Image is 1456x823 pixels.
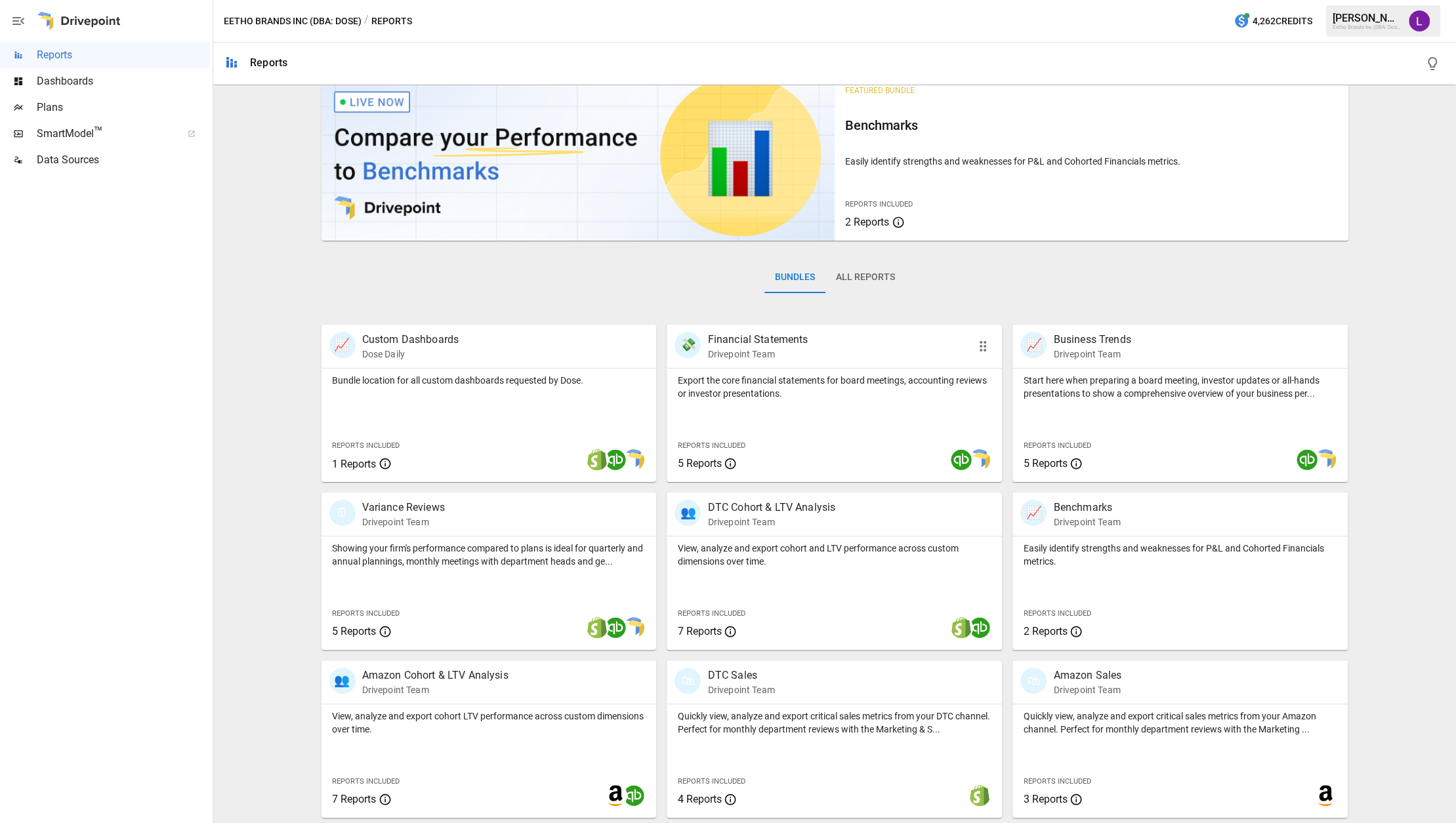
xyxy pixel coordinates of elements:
[969,449,990,470] img: smart model
[845,155,1338,168] p: Easily identify strengths and weaknesses for P&L and Cohorted Financials metrics.
[677,609,745,618] span: Reports Included
[707,515,835,529] p: Drivepoint Team
[623,449,644,470] img: smart model
[587,617,608,638] img: shopify
[969,785,990,806] img: shopify
[1023,542,1337,568] p: Easily identify strengths and weaknesses for P&L and Cohorted Financials metrics.
[707,348,808,361] p: Drivepoint Team
[825,262,905,293] button: All Reports
[224,13,362,30] button: Eetho Brands Inc (DBA: Dose)
[1333,12,1401,24] div: [PERSON_NAME]
[329,500,356,526] div: 🗓
[1023,441,1091,450] span: Reports Included
[332,625,376,637] span: 5 Reports
[677,374,991,400] p: Export the core financial statements for board meetings, accounting reviews or investor presentat...
[951,617,972,638] img: shopify
[94,124,103,140] span: ™
[1053,348,1131,361] p: Drivepoint Team
[845,86,915,95] span: Featured Bundle
[1297,449,1318,470] img: quickbooks
[332,458,376,470] span: 1 Reports
[1053,500,1120,515] p: Benchmarks
[329,668,356,694] div: 👥
[1023,793,1067,805] span: 3 Reports
[707,683,774,696] p: Drivepoint Team
[1023,374,1337,400] p: Start here when preparing a board meeting, investor updates or all-hands presentations to show a ...
[362,683,509,696] p: Drivepoint Team
[364,13,369,30] div: /
[1023,777,1091,786] span: Reports Included
[677,710,991,736] p: Quickly view, analyze and export critical sales metrics from your DTC channel. Perfect for monthl...
[332,542,646,568] p: Showing your firm's performance compared to plans is ideal for quarterly and annual plannings, mo...
[675,500,701,526] div: 👥
[332,374,646,387] p: Bundle location for all custom dashboards requested by Dose.
[707,500,835,515] p: DTC Cohort & LTV Analysis
[605,617,626,638] img: quickbooks
[764,262,825,293] button: Bundles
[1401,3,1438,39] button: Libby Knowles
[677,793,721,805] span: 4 Reports
[1020,500,1047,526] div: 📈
[605,449,626,470] img: quickbooks
[677,441,745,450] span: Reports Included
[1023,457,1067,470] span: 5 Reports
[37,100,210,115] span: Plans
[332,793,376,805] span: 7 Reports
[362,668,509,683] p: Amazon Cohort & LTV Analysis
[37,126,173,142] span: SmartModel
[1228,9,1318,33] button: 4,262Credits
[677,777,745,786] span: Reports Included
[1053,515,1120,529] p: Drivepoint Team
[1023,609,1091,618] span: Reports Included
[1020,332,1047,358] div: 📈
[332,777,400,786] span: Reports Included
[845,115,1338,136] h6: Benchmarks
[1315,449,1336,470] img: smart model
[845,200,913,209] span: Reports Included
[1053,668,1121,683] p: Amazon Sales
[362,348,459,361] p: Dose Daily
[250,56,287,69] div: Reports
[951,449,972,470] img: quickbooks
[1023,710,1337,736] p: Quickly view, analyze and export critical sales metrics from your Amazon channel. Perfect for mon...
[332,441,400,450] span: Reports Included
[707,668,774,683] p: DTC Sales
[1023,625,1067,637] span: 2 Reports
[362,515,445,529] p: Drivepoint Team
[1053,332,1131,348] p: Business Trends
[677,625,721,637] span: 7 Reports
[362,500,445,515] p: Variance Reviews
[1333,24,1401,30] div: Eetho Brands Inc (DBA: Dose)
[623,785,644,806] img: quickbooks
[1253,13,1312,30] span: 4,262 Credits
[1053,683,1121,696] p: Drivepoint Team
[332,609,400,618] span: Reports Included
[37,73,210,89] span: Dashboards
[362,332,459,348] p: Custom Dashboards
[329,332,356,358] div: 📈
[845,216,889,228] span: 2 Reports
[969,617,990,638] img: quickbooks
[707,332,808,348] p: Financial Statements
[1020,668,1047,694] div: 🛍
[623,617,644,638] img: smart model
[605,785,626,806] img: amazon
[675,332,701,358] div: 💸
[37,152,210,168] span: Data Sources
[37,47,210,63] span: Reports
[677,542,991,568] p: View, analyze and export cohort and LTV performance across custom dimensions over time.
[332,710,646,736] p: View, analyze and export cohort LTV performance across custom dimensions over time.
[677,457,721,470] span: 5 Reports
[1315,785,1336,806] img: amazon
[322,70,835,241] img: video thumbnail
[675,668,701,694] div: 🛍
[1409,10,1430,31] img: Libby Knowles
[587,449,608,470] img: shopify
